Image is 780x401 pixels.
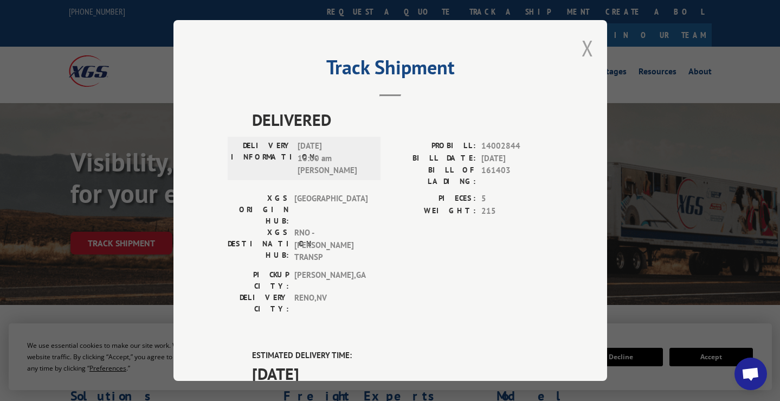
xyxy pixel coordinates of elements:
[481,164,553,187] span: 161403
[294,269,368,292] span: [PERSON_NAME] , GA
[390,140,476,152] label: PROBILL:
[481,205,553,218] span: 215
[481,140,553,152] span: 14002844
[294,227,368,264] span: RNO - [PERSON_NAME] TRANSP
[481,152,553,165] span: [DATE]
[228,227,289,264] label: XGS DESTINATION HUB:
[228,60,553,80] h2: Track Shipment
[228,193,289,227] label: XGS ORIGIN HUB:
[390,152,476,165] label: BILL DATE:
[390,164,476,187] label: BILL OF LADING:
[231,140,292,177] label: DELIVERY INFORMATION:
[252,361,553,386] span: [DATE]
[228,292,289,315] label: DELIVERY CITY:
[294,193,368,227] span: [GEOGRAPHIC_DATA]
[390,205,476,218] label: WEIGHT:
[298,140,371,177] span: [DATE] 10:00 am [PERSON_NAME]
[390,193,476,205] label: PIECES:
[734,358,767,390] div: Open chat
[481,193,553,205] span: 5
[252,349,553,362] label: ESTIMATED DELIVERY TIME:
[252,107,553,132] span: DELIVERED
[582,34,594,62] button: Close modal
[228,269,289,292] label: PICKUP CITY:
[294,292,368,315] span: RENO , NV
